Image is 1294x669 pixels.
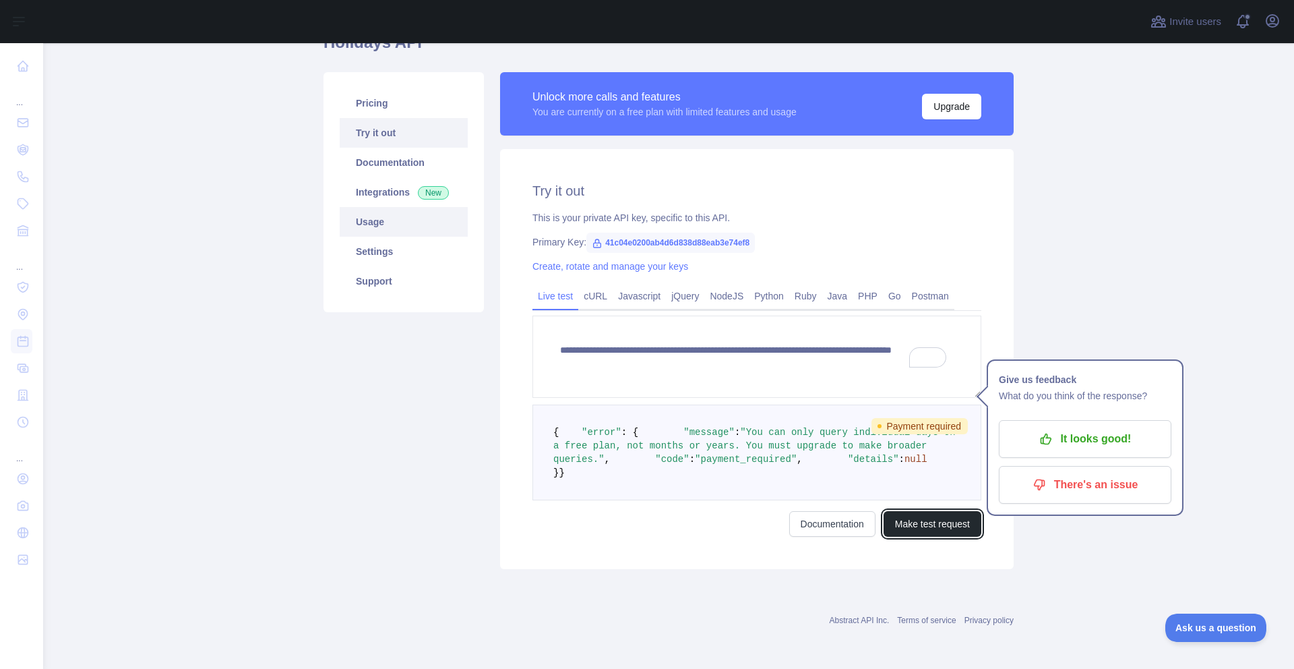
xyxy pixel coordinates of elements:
a: Abstract API Inc. [830,616,890,625]
a: Try it out [340,118,468,148]
span: Payment required [871,418,968,434]
span: "code" [655,454,689,465]
span: Invite users [1169,14,1221,30]
a: Postman [906,285,954,307]
h1: Give us feedback [999,372,1171,388]
div: This is your private API key, specific to this API. [532,211,981,225]
span: New [418,186,449,200]
span: "payment_required" [695,454,797,465]
div: You are currently on a free plan with limited features and usage [532,105,797,119]
a: cURL [578,285,613,307]
span: : { [621,427,638,438]
textarea: To enrich screen reader interactions, please activate Accessibility in Grammarly extension settings [532,316,981,398]
div: ... [11,81,32,108]
iframe: Toggle Customer Support [1165,614,1267,642]
a: jQuery [666,285,704,307]
span: , [605,454,610,465]
a: Live test [532,285,578,307]
button: It looks good! [999,420,1171,458]
h1: Holidays API [323,32,1014,64]
a: Documentation [340,148,468,177]
button: Invite users [1148,11,1224,32]
a: Support [340,266,468,296]
span: "You can only query individual days on a free plan, not months or years. You must upgrade to make... [553,427,961,465]
a: Pricing [340,88,468,118]
a: Usage [340,207,468,237]
span: : [899,454,904,465]
span: null [904,454,927,465]
a: Ruby [789,285,822,307]
a: NodeJS [704,285,749,307]
a: Documentation [789,511,875,537]
a: Javascript [613,285,666,307]
div: Unlock more calls and features [532,89,797,105]
a: PHP [853,285,883,307]
a: Settings [340,237,468,266]
span: "error" [582,427,621,438]
a: Python [749,285,789,307]
a: Go [883,285,906,307]
span: } [559,467,564,478]
p: There's an issue [1009,473,1161,496]
div: Primary Key: [532,235,981,249]
button: There's an issue [999,466,1171,504]
a: Privacy policy [964,616,1014,625]
span: { [553,427,559,438]
a: Java [822,285,853,307]
p: It looks good! [1009,428,1161,450]
div: ... [11,245,32,272]
p: What do you think of the response? [999,388,1171,404]
span: "details" [848,454,899,465]
a: Integrations New [340,177,468,207]
a: Create, rotate and manage your keys [532,261,688,272]
span: : [689,454,695,465]
span: , [797,454,802,465]
span: } [553,467,559,478]
a: Terms of service [897,616,956,625]
span: 41c04e0200ab4d6d838d88eab3e74ef8 [586,233,755,253]
button: Upgrade [922,94,981,119]
div: ... [11,437,32,464]
span: : [735,427,740,438]
h2: Try it out [532,181,981,200]
span: "message" [683,427,735,438]
button: Make test request [884,511,981,537]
